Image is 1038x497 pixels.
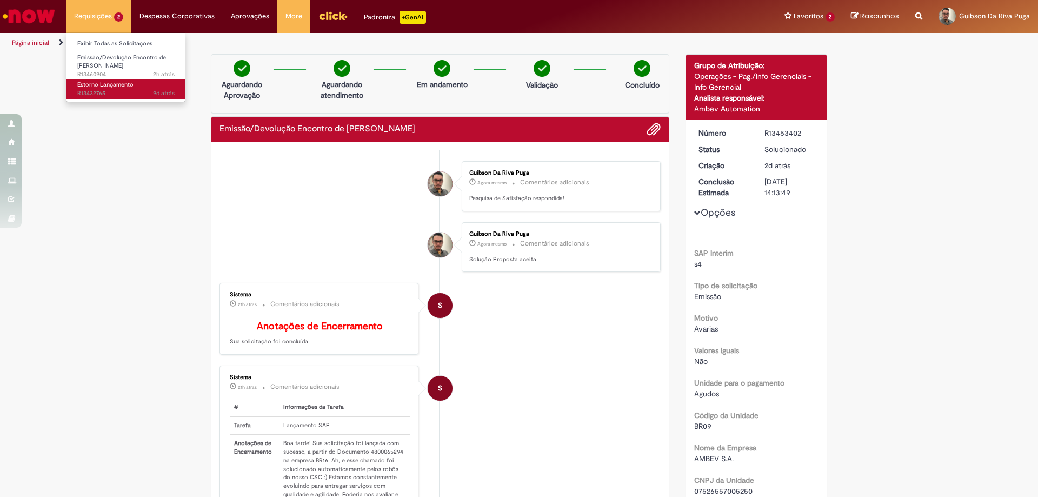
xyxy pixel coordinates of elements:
span: Emissão/Devolução Encontro de [PERSON_NAME] [77,54,166,70]
b: Unidade para o pagamento [694,378,784,388]
span: More [285,11,302,22]
span: Rascunhos [860,11,899,21]
span: Agora mesmo [477,180,507,186]
span: BR09 [694,421,711,431]
div: System [428,293,453,318]
span: Estorno Lançamento [77,81,134,89]
span: 21h atrás [238,384,257,390]
a: Aberto R13460904 : Emissão/Devolução Encontro de Contas Fornecedor [66,52,185,75]
b: Anotações de Encerramento [257,320,383,333]
div: [DATE] 14:13:49 [764,176,815,198]
img: check-circle-green.png [434,60,450,77]
span: S [438,375,442,401]
time: 29/08/2025 11:01:32 [477,180,507,186]
p: Solução Proposta aceita. [469,255,649,264]
b: Código da Unidade [694,410,758,420]
span: Requisições [74,11,112,22]
p: Validação [526,79,558,90]
p: +GenAi [400,11,426,24]
p: Sua solicitação foi concluída. [230,321,410,346]
td: Lançamento SAP [279,416,410,435]
div: Sistema [230,291,410,298]
a: Exibir Todas as Solicitações [66,38,185,50]
span: Não [694,356,708,366]
span: 2 [826,12,835,22]
span: Favoritos [794,11,823,22]
p: Aguardando Aprovação [216,79,268,101]
time: 29/08/2025 09:00:15 [153,70,175,78]
a: Aberto R13432765 : Estorno Lançamento [66,79,185,99]
div: Guibson Da Riva Puga [469,231,649,237]
span: 9d atrás [153,89,175,97]
small: Comentários adicionais [270,300,340,309]
div: Guibson Da Riva Puga [469,170,649,176]
span: 2h atrás [153,70,175,78]
b: CNPJ da Unidade [694,475,754,485]
span: Emissão [694,291,721,301]
p: Concluído [625,79,660,90]
div: Grupo de Atribuição: [694,60,819,71]
div: System [428,376,453,401]
div: Solucionado [764,144,815,155]
small: Comentários adicionais [520,239,589,248]
img: check-circle-green.png [234,60,250,77]
dt: Criação [690,160,757,171]
b: SAP Interim [694,248,734,258]
time: 29/08/2025 11:01:24 [477,241,507,247]
span: R13460904 [77,70,175,79]
time: 28/08/2025 14:06:09 [238,384,257,390]
ul: Trilhas de página [8,33,684,53]
p: Pesquisa de Satisfação respondida! [469,194,649,203]
span: Aprovações [231,11,269,22]
b: Motivo [694,313,718,323]
span: Guibson Da Riva Puga [959,11,1030,21]
img: check-circle-green.png [634,60,650,77]
b: Tipo de solicitação [694,281,757,290]
small: Comentários adicionais [520,178,589,187]
dt: Status [690,144,757,155]
b: Nome da Empresa [694,443,756,453]
span: S [438,293,442,319]
span: Despesas Corporativas [139,11,215,22]
dt: Número [690,128,757,138]
ul: Requisições [66,32,185,102]
a: Página inicial [12,38,49,47]
th: # [230,399,279,416]
img: check-circle-green.png [334,60,350,77]
div: Analista responsável: [694,92,819,103]
time: 27/08/2025 16:04:19 [764,161,790,170]
div: Padroniza [364,11,426,24]
p: Aguardando atendimento [316,79,368,101]
span: Agora mesmo [477,241,507,247]
time: 28/08/2025 14:06:11 [238,301,257,308]
div: Ambev Automation [694,103,819,114]
b: Valores Iguais [694,346,739,355]
div: Operações - Pag./Info Gerenciais - Info Gerencial [694,71,819,92]
th: Tarefa [230,416,279,435]
span: Agudos [694,389,719,399]
button: Adicionar anexos [647,122,661,136]
div: Sistema [230,374,410,381]
div: Guibson Da Riva Puga [428,171,453,196]
img: ServiceNow [1,5,57,27]
img: click_logo_yellow_360x200.png [318,8,348,24]
dt: Conclusão Estimada [690,176,757,198]
span: 07526557005250 [694,486,753,496]
th: Informações da Tarefa [279,399,410,416]
span: R13432765 [77,89,175,98]
a: Rascunhos [851,11,899,22]
small: Comentários adicionais [270,382,340,392]
p: Em andamento [417,79,468,90]
span: 21h atrás [238,301,257,308]
div: R13453402 [764,128,815,138]
div: Guibson Da Riva Puga [428,233,453,257]
span: Avarias [694,324,718,334]
span: AMBEV S.A. [694,454,734,463]
span: 2d atrás [764,161,790,170]
div: 27/08/2025 16:04:19 [764,160,815,171]
time: 20/08/2025 14:38:03 [153,89,175,97]
img: check-circle-green.png [534,60,550,77]
span: s4 [694,259,702,269]
h2: Emissão/Devolução Encontro de Contas Fornecedor Histórico de tíquete [219,124,415,134]
span: 2 [114,12,123,22]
